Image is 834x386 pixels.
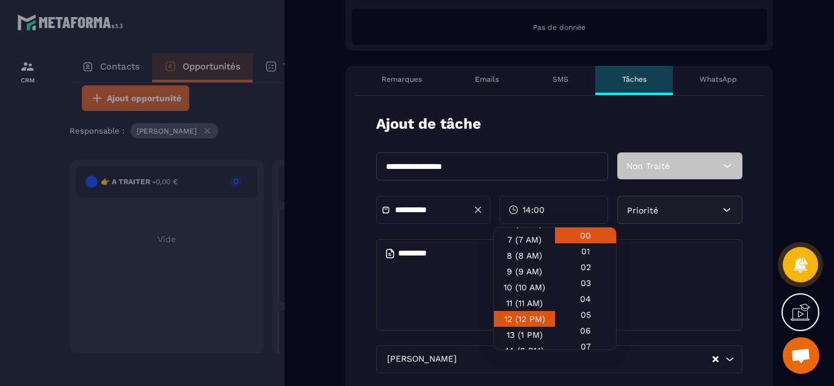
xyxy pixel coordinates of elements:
p: WhatsApp [700,74,737,84]
div: 12 (12 PM) [494,311,555,327]
div: 00 [555,227,616,243]
p: Emails [475,74,499,84]
div: 9 (9 AM) [494,263,555,279]
div: 7 (7 AM) [494,232,555,248]
input: Search for option [459,352,711,366]
p: Ajout de tâche [376,114,481,134]
div: 03 [555,275,616,291]
p: SMS [553,74,568,84]
p: Tâches [622,74,647,84]
div: 07 [555,338,616,354]
span: 14:00 [523,204,545,216]
span: Priorité [627,206,658,215]
p: Remarques [382,74,422,84]
div: Search for option [376,345,742,373]
button: Clear Selected [713,355,719,364]
div: 13 (1 PM) [494,327,555,343]
div: 14 (2 PM) [494,343,555,359]
div: 06 [555,323,616,338]
div: 8 (8 AM) [494,248,555,263]
div: 05 [555,307,616,323]
div: 11 (11 AM) [494,295,555,311]
div: 01 [555,243,616,259]
span: Non Traité [626,161,670,171]
div: 04 [555,291,616,307]
div: 02 [555,259,616,275]
div: 10 (10 AM) [494,279,555,295]
span: [PERSON_NAME] [384,352,459,366]
div: Ouvrir le chat [783,337,819,374]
